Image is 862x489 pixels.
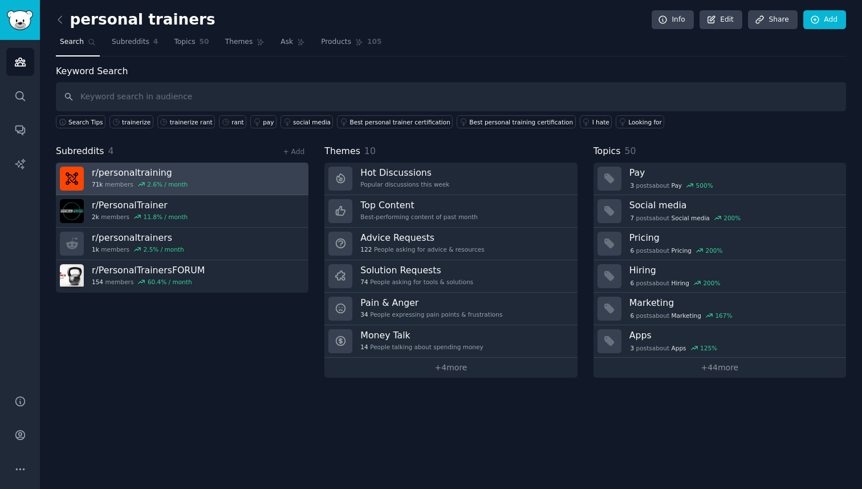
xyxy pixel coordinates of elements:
a: r/PersonalTrainersFORUM154members60.4% / month [56,260,308,293]
h3: Hot Discussions [360,167,449,179]
a: Edit [700,10,742,30]
span: Pay [672,181,682,189]
input: Keyword search in audience [56,82,846,111]
a: trainerize rant [157,115,215,128]
h3: Top Content [360,199,478,211]
h3: Marketing [629,297,838,309]
a: I hate [580,115,612,128]
h3: Advice Requests [360,232,484,244]
div: post s about [629,180,714,191]
div: 200 % [723,214,741,222]
span: Themes [225,37,253,47]
span: Social media [672,214,710,222]
h3: r/ PersonalTrainer [92,199,188,211]
div: 125 % [700,344,717,352]
div: trainerize rant [170,118,213,126]
div: members [92,278,205,286]
h2: personal trainers [56,11,215,29]
div: 2.6 % / month [147,180,188,188]
a: Solution Requests74People asking for tools & solutions [324,260,577,293]
h3: Apps [629,329,838,341]
span: Themes [324,144,360,159]
h3: Pricing [629,232,838,244]
a: social media [280,115,333,128]
div: trainerize [122,118,151,126]
span: 122 [360,245,372,253]
div: Looking for [628,118,662,126]
a: Hot DiscussionsPopular discussions this week [324,163,577,195]
h3: r/ personaltraining [92,167,188,179]
a: Add [803,10,846,30]
span: Topics [174,37,195,47]
a: + Add [283,148,304,156]
a: Best personal trainer certification [337,115,453,128]
a: Themes [221,33,269,56]
span: 2k [92,213,99,221]
div: social media [293,118,331,126]
div: People talking about spending money [360,343,483,351]
span: 3 [630,181,634,189]
span: 50 [624,146,636,156]
div: People expressing pain points & frustrations [360,310,502,318]
a: Pain & Anger34People expressing pain points & frustrations [324,293,577,325]
span: 34 [360,310,368,318]
a: trainerize [109,115,153,128]
span: Hiring [672,279,689,287]
h3: Hiring [629,264,838,276]
a: rant [219,115,246,128]
div: pay [263,118,274,126]
span: Subreddits [56,144,104,159]
span: 14 [360,343,368,351]
span: 7 [630,214,634,222]
div: Popular discussions this week [360,180,449,188]
h3: Pay [629,167,838,179]
img: GummySearch logo [7,10,33,30]
h3: Solution Requests [360,264,473,276]
span: 105 [367,37,382,47]
div: post s about [629,213,742,223]
div: I hate [592,118,609,126]
a: Marketing6postsaboutMarketing167% [593,293,846,325]
a: Best personal training certification [457,115,575,128]
a: Looking for [616,115,664,128]
img: personaltraining [60,167,84,191]
span: 50 [200,37,209,47]
a: +44more [593,358,846,378]
span: 6 [630,246,634,254]
h3: Pain & Anger [360,297,502,309]
h3: Money Talk [360,329,483,341]
div: 11.8 % / month [144,213,188,221]
div: Best personal training certification [469,118,573,126]
div: 167 % [715,312,732,320]
h3: Social media [629,199,838,211]
span: Products [321,37,351,47]
div: rant [231,118,244,126]
span: Search Tips [68,118,103,126]
a: pay [250,115,277,128]
a: r/PersonalTrainer2kmembers11.8% / month [56,195,308,228]
a: Top ContentBest-performing content of past month [324,195,577,228]
span: 71k [92,180,103,188]
span: Pricing [672,246,692,254]
span: 10 [364,146,376,156]
a: Pricing6postsaboutPricing200% [593,228,846,260]
a: Advice Requests122People asking for advice & resources [324,228,577,260]
span: 154 [92,278,103,286]
div: post s about [629,343,718,353]
a: Money Talk14People talking about spending money [324,325,577,358]
h3: r/ personaltrainers [92,232,184,244]
div: People asking for tools & solutions [360,278,473,286]
span: 6 [630,312,634,320]
a: Info [652,10,694,30]
div: members [92,245,184,253]
a: Search [56,33,100,56]
span: Apps [672,344,686,352]
span: Marketing [672,312,701,320]
img: PersonalTrainer [60,199,84,223]
div: members [92,180,188,188]
label: Keyword Search [56,66,128,76]
span: Search [60,37,84,47]
span: 74 [360,278,368,286]
div: Best-performing content of past month [360,213,478,221]
button: Search Tips [56,115,105,128]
